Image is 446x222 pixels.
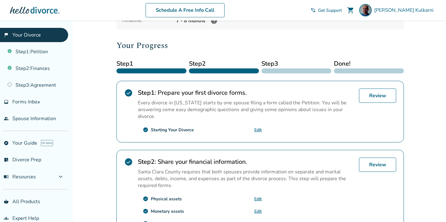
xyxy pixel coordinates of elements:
a: Edit [254,196,262,202]
span: Step 2 [189,59,259,68]
img: Salil Kulkarni [359,4,372,16]
h2: Prepare your first divorce forms. [138,89,354,97]
span: check_circle [143,208,148,214]
span: Get Support [318,7,342,13]
p: Santa Clara County requires that both spouses provide information on separate and marital assets,... [138,168,354,189]
span: phone_in_talk [311,8,316,13]
span: inbox [4,99,9,104]
div: Monetary assets [151,208,184,214]
span: Resources [4,173,36,180]
a: Review [359,89,396,103]
a: Edit [254,208,262,214]
span: check_circle [124,158,133,166]
span: check_circle [143,127,148,133]
h2: Share your financial information. [138,158,354,166]
strong: Step 2 : [138,158,156,166]
span: Step 3 [261,59,331,68]
span: groups [4,216,9,221]
span: AI beta [41,140,53,146]
span: Step 1 [116,59,186,68]
span: Forms Inbox [12,98,40,105]
span: expand_more [57,173,64,181]
strong: Step 1 : [138,89,156,97]
iframe: Chat Widget [415,192,446,222]
span: flag_2 [4,33,9,37]
a: Schedule A Free Info Call [146,3,225,17]
a: phone_in_talkGet Support [311,7,342,13]
div: Physical assets [151,196,182,202]
span: check_circle [143,196,148,202]
p: Every divorce in [US_STATE] starts by one spouse filing a form called the Petition. You will be a... [138,99,354,120]
span: shopping_basket [4,199,9,204]
a: Edit [254,127,262,133]
span: check_circle [124,89,133,97]
div: Starting Your Divorce [151,127,194,133]
span: [PERSON_NAME] Kulkarni [374,7,436,14]
span: people [4,116,9,121]
span: shopping_cart [347,7,354,14]
span: list_alt_check [4,157,9,162]
span: explore [4,141,9,146]
h2: Your Progress [116,39,404,52]
span: Done! [334,59,404,68]
a: Review [359,158,396,172]
span: menu_book [4,174,9,179]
